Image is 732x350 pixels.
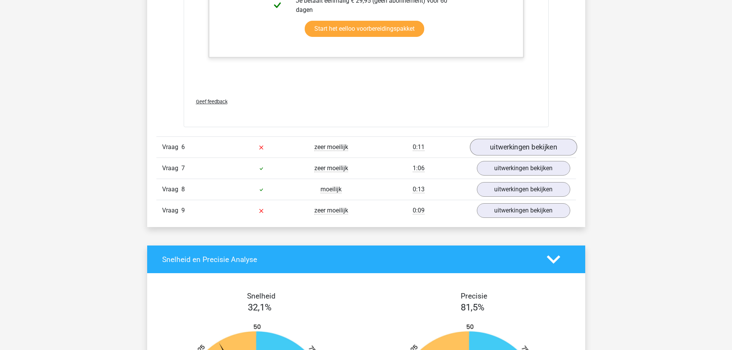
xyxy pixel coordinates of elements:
[413,164,425,172] span: 1:06
[320,186,342,193] span: moeilijk
[477,203,570,218] a: uitwerkingen bekijken
[375,292,573,300] h4: Precisie
[314,143,348,151] span: zeer moeilijk
[248,302,272,313] span: 32,1%
[305,21,424,37] a: Start het eelloo voorbereidingspakket
[461,302,485,313] span: 81,5%
[162,185,181,194] span: Vraag
[162,143,181,152] span: Vraag
[162,206,181,215] span: Vraag
[314,164,348,172] span: zeer moeilijk
[470,139,577,156] a: uitwerkingen bekijken
[181,143,185,151] span: 6
[162,164,181,173] span: Vraag
[181,186,185,193] span: 8
[314,207,348,214] span: zeer moeilijk
[413,143,425,151] span: 0:11
[162,255,535,264] h4: Snelheid en Precisie Analyse
[477,161,570,176] a: uitwerkingen bekijken
[477,182,570,197] a: uitwerkingen bekijken
[181,164,185,172] span: 7
[181,207,185,214] span: 9
[413,207,425,214] span: 0:09
[162,292,360,300] h4: Snelheid
[413,186,425,193] span: 0:13
[196,99,227,105] span: Geef feedback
